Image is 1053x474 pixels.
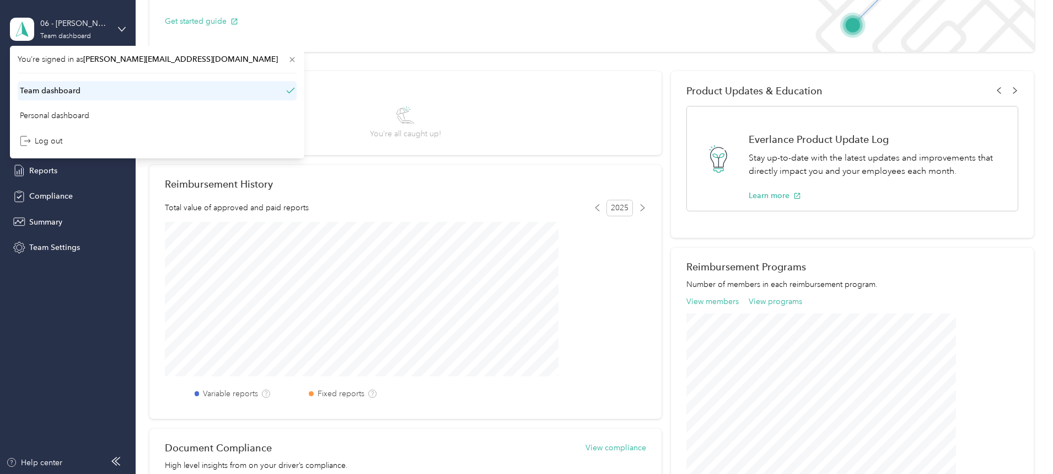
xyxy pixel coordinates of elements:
[165,442,272,454] h2: Document Compliance
[40,33,91,40] div: Team dashboard
[606,200,633,216] span: 2025
[991,412,1053,474] iframe: Everlance-gr Chat Button Frame
[165,178,273,190] h2: Reimbursement History
[585,442,646,454] button: View compliance
[370,128,441,140] span: You’re all caught up!
[29,242,80,253] span: Team Settings
[203,388,258,400] label: Variable reports
[749,134,1006,145] h1: Everlance Product Update Log
[165,460,646,471] p: High level insights from on your driver’s compliance.
[165,202,309,214] span: Total value of approved and paid reports
[83,55,278,64] span: [PERSON_NAME][EMAIL_ADDRESS][DOMAIN_NAME]
[6,457,62,468] button: Help center
[686,261,1018,273] h2: Reimbursement Programs
[749,190,801,201] button: Learn more
[20,110,89,121] div: Personal dashboard
[165,15,238,27] button: Get started guide
[20,135,62,147] div: Log out
[318,388,364,400] label: Fixed reports
[686,296,739,307] button: View members
[165,85,646,97] div: My Tasks
[18,54,297,65] span: You’re signed in as
[20,85,80,97] div: Team dashboard
[686,279,1018,290] p: Number of members in each reimbursement program.
[749,296,802,307] button: View programs
[40,18,109,29] div: 06 - [PERSON_NAME] of NW Ark
[749,151,1006,178] p: Stay up-to-date with the latest updates and improvements that directly impact you and your employ...
[686,85,823,97] span: Product Updates & Education
[29,165,57,177] span: Reports
[29,190,73,202] span: Compliance
[29,216,62,228] span: Summary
